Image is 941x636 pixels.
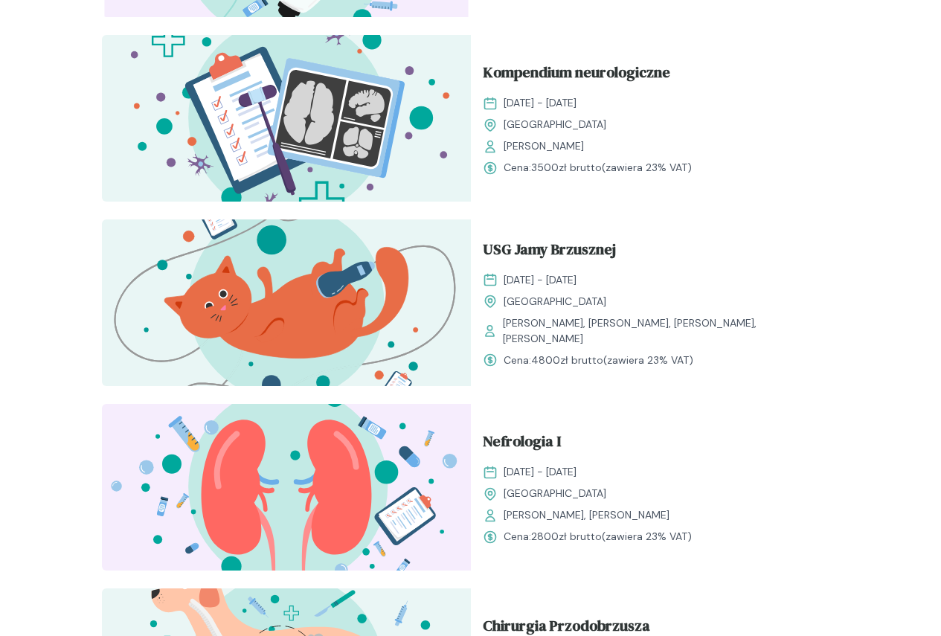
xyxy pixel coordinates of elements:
[531,353,603,367] span: 4800 zł brutto
[102,219,471,386] img: ZpbG_h5LeNNTxNnP_USG_JB_T.svg
[504,117,606,132] span: [GEOGRAPHIC_DATA]
[102,404,471,571] img: ZpbSsR5LeNNTxNrh_Nefro_T.svg
[102,35,471,202] img: Z2B805bqstJ98kzs_Neuro_T.svg
[483,61,828,89] a: Kompendium neurologiczne
[504,353,693,368] span: Cena: (zawiera 23% VAT)
[483,238,828,266] a: USG Jamy Brzusznej
[504,294,606,309] span: [GEOGRAPHIC_DATA]
[531,161,602,174] span: 3500 zł brutto
[503,315,828,347] span: [PERSON_NAME], [PERSON_NAME], [PERSON_NAME], [PERSON_NAME]
[504,507,669,523] span: [PERSON_NAME], [PERSON_NAME]
[483,430,828,458] a: Nefrologia I
[483,238,616,266] span: USG Jamy Brzusznej
[504,272,577,288] span: [DATE] - [DATE]
[504,138,584,154] span: [PERSON_NAME]
[483,430,561,458] span: Nefrologia I
[504,160,692,176] span: Cena: (zawiera 23% VAT)
[504,529,692,545] span: Cena: (zawiera 23% VAT)
[504,464,577,480] span: [DATE] - [DATE]
[483,61,670,89] span: Kompendium neurologiczne
[531,530,602,543] span: 2800 zł brutto
[504,486,606,501] span: [GEOGRAPHIC_DATA]
[504,95,577,111] span: [DATE] - [DATE]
